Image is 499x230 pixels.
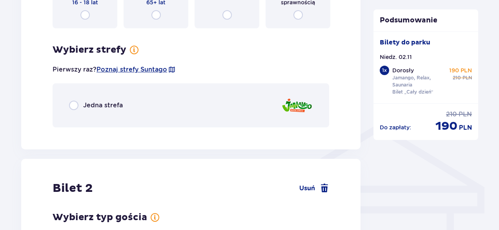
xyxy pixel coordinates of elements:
[446,110,457,119] span: 210
[53,44,126,56] h3: Wybierz strefy
[392,88,433,96] p: Bilet „Cały dzień”
[83,101,123,110] span: Jedna strefa
[380,53,412,61] p: Niedz. 02.11
[463,74,472,81] span: PLN
[392,74,446,88] p: Jamango, Relax, Saunaria
[53,181,93,196] h2: Bilet 2
[380,38,430,47] p: Bilety do parku
[373,16,479,25] p: Podsumowanie
[380,66,389,75] div: 1 x
[459,123,472,132] span: PLN
[299,184,329,193] a: Usuń
[53,212,147,223] h3: Wybierz typ gościa
[453,74,461,81] span: 210
[281,94,313,117] img: Jamango
[97,65,167,74] a: Poznaj strefy Suntago
[459,110,472,119] span: PLN
[449,66,472,74] p: 190 PLN
[435,119,457,134] span: 190
[299,184,315,193] span: Usuń
[380,123,411,131] p: Do zapłaty :
[392,66,414,74] p: Dorosły
[53,65,176,74] p: Pierwszy raz?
